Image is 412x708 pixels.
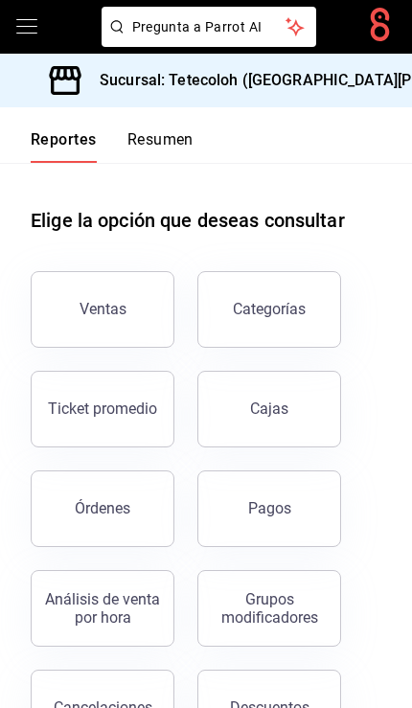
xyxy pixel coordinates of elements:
[197,271,341,348] button: Categorías
[31,470,174,547] button: Órdenes
[197,371,341,447] button: Cajas
[15,15,38,38] button: open drawer
[210,590,329,627] div: Grupos modificadores
[31,271,174,348] button: Ventas
[31,371,174,447] button: Ticket promedio
[233,300,306,318] div: Categorías
[31,570,174,647] button: Análisis de venta por hora
[75,499,130,517] div: Órdenes
[127,130,194,163] button: Resumen
[102,7,316,47] button: Pregunta a Parrot AI
[31,206,345,235] h1: Elige la opción que deseas consultar
[80,300,126,318] div: Ventas
[197,570,341,647] button: Grupos modificadores
[248,499,291,517] div: Pagos
[48,400,157,418] div: Ticket promedio
[31,130,194,163] div: navigation tabs
[250,400,288,418] div: Cajas
[31,130,97,163] button: Reportes
[43,590,162,627] div: Análisis de venta por hora
[132,17,286,37] span: Pregunta a Parrot AI
[197,470,341,547] button: Pagos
